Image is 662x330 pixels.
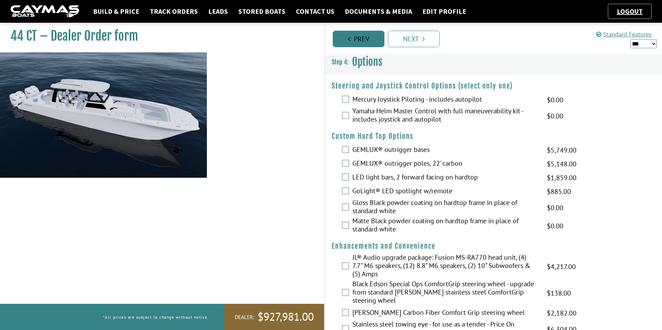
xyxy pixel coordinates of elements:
[90,7,143,16] a: Build & Price
[352,107,538,125] label: Yamaha Helm Master Control with full maneuverability kit - includes joystick and autopilot
[292,7,338,16] a: Contact Us
[332,82,655,90] h4: Steering and Joystick Control Options (select only one)
[352,159,538,169] label: GEMLUX® outrigger poles, 22' carbon
[547,95,563,105] span: $0.00
[235,313,254,321] span: Dealer:
[146,7,201,16] a: Track Orders
[352,308,538,318] label: [PERSON_NAME] Carbon Fiber Comfort Grip steering wheel
[352,280,538,306] label: Black Edson Special Ops ComfortGrip steering wheel - upgrade from standard [PERSON_NAME] stainles...
[388,31,440,47] a: Next
[352,95,538,105] label: Mercury Joystick Piloting - includes autopilot
[341,7,415,16] a: Documents & Media
[352,198,538,217] label: Gloss Black powder coating on hardtop frame in place of standard white
[258,310,314,324] span: $927,981.00
[331,30,662,47] ul: Pagination
[10,5,79,18] img: caymas-dealer-connect-2ed40d3bc7270c1d8d7ffb4b79bf05adc795679939227970def78ec6f6c03838.gif
[547,288,571,298] span: $138.00
[352,145,538,155] label: GEMLUX® outrigger bases
[333,31,384,47] a: Prev
[547,173,576,183] span: $1,859.00
[332,132,655,141] h4: Custom Hard Top Options
[547,221,563,231] span: $0.00
[235,7,289,16] a: Stored Boats
[224,304,324,330] a: Dealer:$927,981.00
[325,49,662,75] h3: Options
[352,173,538,183] label: LED light bars, 2 forward facing on hardtop
[352,253,538,280] label: JL® Audio upgrade package: Fusion MS-RA770 head unit, (4) 7.7" M6 speakers, (12) 8.8" M6 speakers...
[332,242,655,250] h4: Enhancements and Convenience
[596,30,652,38] a: Standard Features
[547,203,563,213] span: $0.00
[547,308,576,318] span: $2,182.00
[352,217,538,235] label: Matte Black powder coating on hardtop frame in place of standard white
[547,111,563,121] span: $0.00
[205,7,231,16] a: Leads
[103,311,209,323] p: *All prices are subject to change without notice.
[547,145,576,155] span: $5,749.00
[613,7,646,16] a: Logout
[419,7,470,16] a: Edit Profile
[547,186,571,197] span: $885.00
[547,261,576,272] span: $4,217.00
[10,28,307,44] h1: 44 CT – Dealer Order form
[547,159,576,169] span: $5,148.00
[352,187,538,197] label: GoLight® LED spotlight w/remote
